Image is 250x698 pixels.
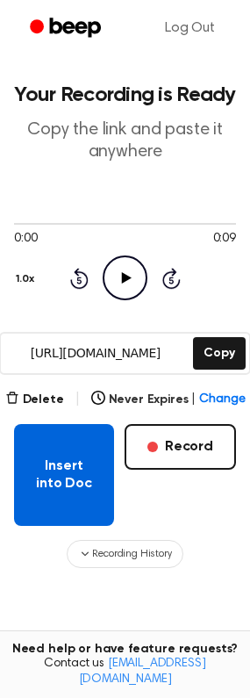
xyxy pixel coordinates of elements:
[14,264,40,294] button: 1.0x
[67,540,182,568] button: Recording History
[14,84,236,105] h1: Your Recording is Ready
[213,230,236,248] span: 0:09
[125,424,236,470] button: Record
[92,546,171,562] span: Recording History
[79,658,206,686] a: [EMAIL_ADDRESS][DOMAIN_NAME]
[75,389,81,410] span: |
[18,11,117,46] a: Beep
[147,7,232,49] a: Log Out
[14,424,114,526] button: Insert into Doc
[14,230,37,248] span: 0:00
[199,391,245,409] span: Change
[191,391,196,409] span: |
[5,391,64,409] button: Delete
[91,391,246,409] button: Never Expires|Change
[11,657,239,687] span: Contact us
[14,119,236,163] p: Copy the link and paste it anywhere
[193,337,245,370] button: Copy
